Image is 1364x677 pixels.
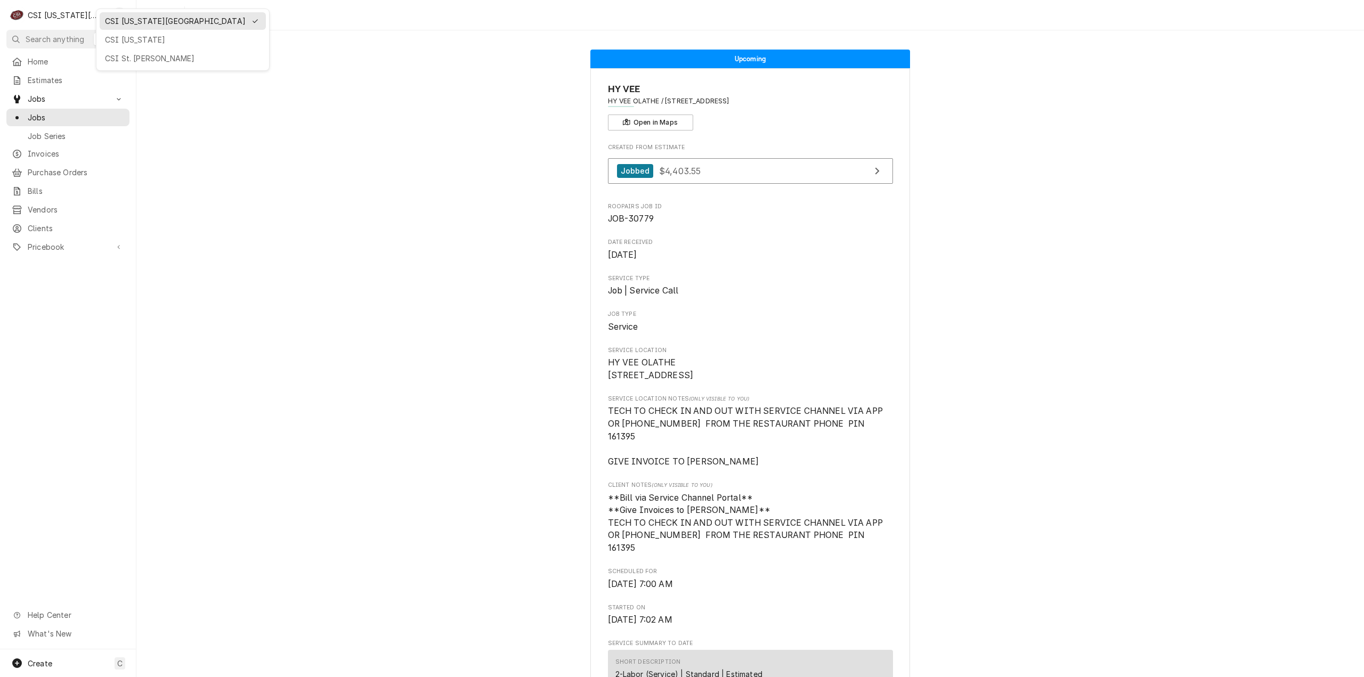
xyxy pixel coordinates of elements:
span: Jobs [28,112,124,123]
a: Go to Job Series [6,127,129,145]
div: CSI [US_STATE] [105,34,261,45]
span: Job Series [28,130,124,142]
a: Go to Jobs [6,109,129,126]
div: CSI St. [PERSON_NAME] [105,53,261,64]
div: CSI [US_STATE][GEOGRAPHIC_DATA] [105,15,246,27]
